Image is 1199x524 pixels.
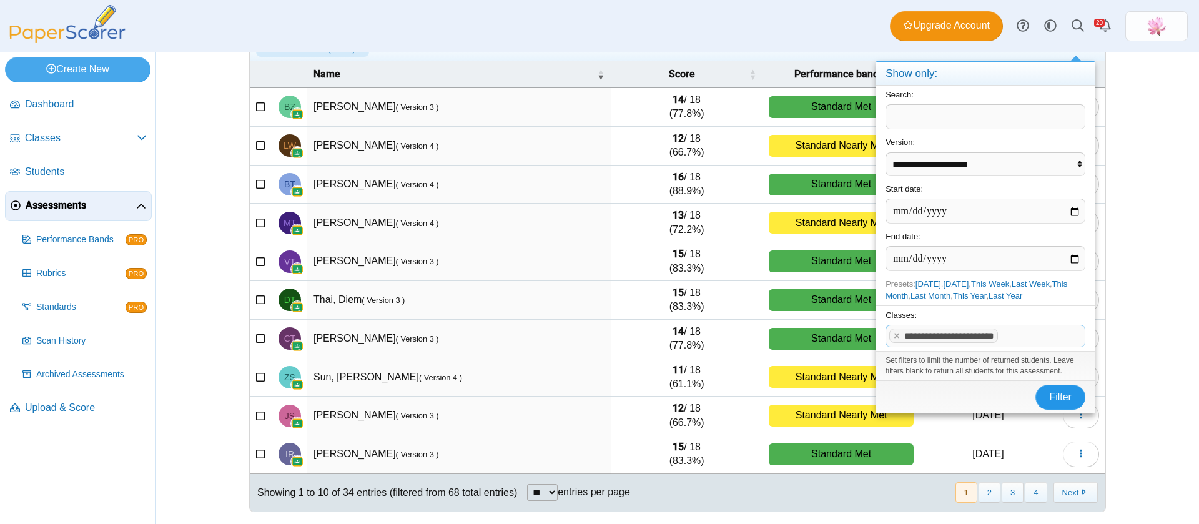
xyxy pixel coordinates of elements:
[876,180,1095,227] div: Start date:
[307,435,611,474] td: [PERSON_NAME]
[989,291,1022,300] a: Last Year
[307,281,611,320] td: Thai, Diem
[611,242,762,281] td: / 18 (83.3%)
[673,94,684,106] b: 14
[769,96,914,118] div: Standard Met
[673,364,684,376] b: 11
[979,482,1000,503] button: 2
[396,257,439,266] small: ( Version 3 )
[396,219,439,228] small: ( Version 4 )
[284,141,296,150] span: Landon Wu
[291,378,303,391] img: googleClassroom-logo.png
[36,267,126,280] span: Rubrics
[769,443,914,465] div: Standard Met
[915,279,941,289] a: [DATE]
[1053,482,1098,503] button: Next
[972,410,1004,420] time: Sep 19, 2025 at 10:18 AM
[886,279,1067,300] a: This Month
[5,124,152,154] a: Classes
[611,204,762,242] td: / 18 (72.2%)
[1049,392,1072,402] span: Filter
[25,401,147,415] span: Upload & Score
[36,234,126,246] span: Performance Bands
[1125,11,1188,41] a: ps.MuGhfZT6iQwmPTCC
[291,340,303,352] img: googleClassroom-logo.png
[396,102,439,112] small: ( Version 3 )
[284,373,295,382] span: Zijie Sun
[558,487,630,497] label: entries per page
[17,292,152,322] a: Standards PRO
[284,334,296,343] span: Caitlin Terry
[396,334,439,344] small: ( Version 3 )
[886,325,1085,347] tags: ​
[769,250,914,272] div: Standard Met
[36,368,147,381] span: Archived Assessments
[1025,482,1047,503] button: 4
[291,224,303,237] img: googleClassroom-logo.png
[25,131,137,145] span: Classes
[5,90,152,120] a: Dashboard
[971,279,1009,289] a: This Week
[769,366,914,388] div: Standard Nearly Met
[5,5,130,43] img: PaperScorer
[972,448,1004,459] time: Sep 19, 2025 at 10:18 AM
[876,133,1095,179] div: Version:
[769,328,914,350] div: Standard Met
[892,332,902,340] x: remove tag
[611,397,762,435] td: / 18 (66.7%)
[396,180,439,189] small: ( Version 4 )
[26,199,136,212] span: Assessments
[291,108,303,121] img: googleClassroom-logo.png
[5,34,130,45] a: PaperScorer
[396,411,439,420] small: ( Version 3 )
[419,373,462,382] small: ( Version 4 )
[673,402,684,414] b: 12
[769,135,914,157] div: Standard Nearly Met
[307,88,611,127] td: [PERSON_NAME]
[876,351,1095,380] div: Set filters to limit the number of returned students. Leave filters blank to return all students ...
[307,204,611,242] td: [PERSON_NAME]
[903,19,990,32] span: Upgrade Account
[876,227,1095,275] div: End date:
[284,180,295,189] span: Brandon Tran
[307,242,611,281] td: [PERSON_NAME]
[611,166,762,204] td: / 18 (88.9%)
[910,291,950,300] a: Last Month
[1092,12,1119,40] a: Alerts
[769,289,914,311] div: Standard Met
[17,326,152,356] a: Scan History
[886,90,914,99] label: Search:
[769,405,914,427] div: Standard Nearly Met
[307,358,611,397] td: Sun, [PERSON_NAME]
[25,165,147,179] span: Students
[673,132,684,144] b: 12
[284,219,296,227] span: Madeline Thang
[769,67,904,81] span: Performance band
[749,68,756,81] span: Score : Activate to sort
[673,209,684,221] b: 13
[5,57,150,82] a: Create New
[126,268,147,279] span: PRO
[285,450,294,458] span: Isabel Rodriguez
[673,248,684,260] b: 15
[307,127,611,166] td: [PERSON_NAME]
[611,358,762,397] td: / 18 (61.1%)
[1002,482,1024,503] button: 3
[673,441,684,453] b: 15
[362,295,405,305] small: ( Version 3 )
[886,279,1067,300] span: Presets: , , , , , , ,
[291,417,303,430] img: googleClassroom-logo.png
[291,263,303,275] img: googleClassroom-logo.png
[876,305,1095,351] div: Classes:
[769,212,914,234] div: Standard Nearly Met
[611,435,762,474] td: / 18 (83.3%)
[250,474,517,512] div: Showing 1 to 10 of 34 entries (filtered from 68 total entries)
[17,225,152,255] a: Performance Bands PRO
[17,259,152,289] a: Rubrics PRO
[307,397,611,435] td: [PERSON_NAME]
[126,302,147,313] span: PRO
[673,171,684,183] b: 16
[617,67,746,81] span: Score
[954,482,1098,503] nav: pagination
[307,320,611,358] td: [PERSON_NAME]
